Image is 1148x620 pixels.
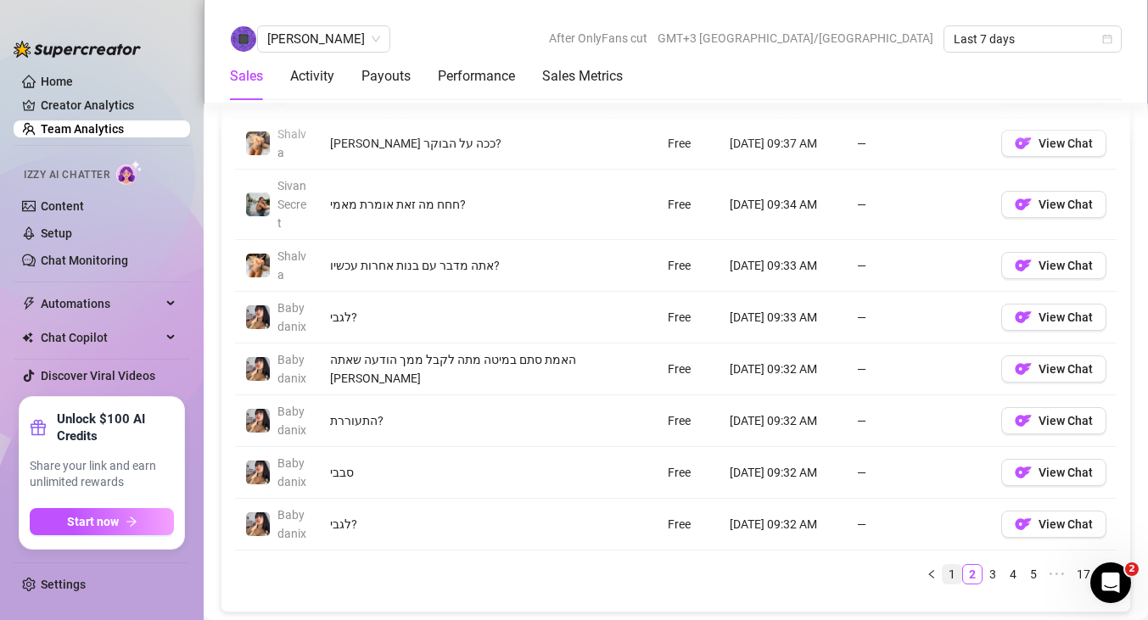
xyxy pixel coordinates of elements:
img: OF [1015,412,1032,429]
img: Babydanix [246,357,270,381]
span: Start now [67,515,119,528]
a: OFView Chat [1001,263,1106,276]
span: Shalva [277,127,306,159]
td: [DATE] 09:33 AM [720,240,847,292]
button: OFView Chat [1001,459,1106,486]
span: Babydanix [277,405,306,437]
span: left [927,569,937,579]
td: [DATE] 09:32 AM [720,395,847,447]
span: View Chat [1039,198,1093,211]
a: OFView Chat [1001,366,1106,380]
td: — [847,170,991,240]
li: 5 [1023,564,1044,584]
img: OF [1015,464,1032,481]
img: OF [1015,309,1032,326]
td: — [847,344,991,395]
td: — [847,499,991,550]
span: Chat Copilot [41,324,161,351]
div: לגבי? [330,515,580,533]
button: Start nowarrow-right [30,508,174,535]
td: [DATE] 09:32 AM [720,499,847,550]
span: Share your link and earn unlimited rewards [30,458,174,491]
img: OF [1015,257,1032,274]
td: Free [658,240,720,292]
td: Free [658,292,720,344]
li: Next 5 Pages [1044,564,1071,584]
img: SivanSecret [246,193,270,216]
img: Babydanix [246,409,270,433]
span: thunderbolt [22,297,36,310]
div: האמת סתם במיטה מתה לקבל ממך הודעה שאתה [PERSON_NAME] [330,350,580,388]
img: Shalva [246,254,270,277]
span: ••• [1044,564,1071,584]
span: Babydanix [277,353,306,385]
li: 4 [1003,564,1023,584]
a: 17 [1072,565,1095,584]
span: View Chat [1039,259,1093,272]
td: [DATE] 09:32 AM [720,447,847,499]
button: OFView Chat [1001,355,1106,383]
span: Izzy AI Chatter [24,167,109,183]
a: Chat Monitoring [41,254,128,267]
a: 1 [943,565,961,584]
a: 4 [1004,565,1022,584]
td: [DATE] 09:34 AM [720,170,847,240]
li: 1 [942,564,962,584]
a: Discover Viral Videos [41,369,155,383]
img: Chat Copilot [22,332,33,344]
a: Home [41,75,73,88]
img: logo-BBDzfeDw.svg [14,41,141,58]
td: Free [658,499,720,550]
td: Free [658,344,720,395]
a: Team Analytics [41,122,124,136]
td: Free [658,170,720,240]
span: SivanSecret [277,179,306,230]
span: View Chat [1039,517,1093,531]
div: אתה מדבר עם בנות אחרות עכשיו? [330,256,580,275]
button: left [921,564,942,584]
a: OFView Chat [1001,470,1106,483]
button: OFView Chat [1001,511,1106,538]
img: Babydanix [246,305,270,329]
div: לגבי? [330,308,580,327]
td: Free [658,447,720,499]
a: OFView Chat [1001,141,1106,154]
img: OF [1015,516,1032,533]
div: סבבי [330,463,580,482]
a: OFView Chat [1001,522,1106,535]
td: — [847,395,991,447]
img: OF [1015,135,1032,152]
a: Creator Analytics [41,92,176,119]
img: Babydanix [246,512,270,536]
span: Automations [41,290,161,317]
button: OFView Chat [1001,130,1106,157]
td: Free [658,118,720,170]
td: Free [658,395,720,447]
a: OFView Chat [1001,202,1106,215]
a: 2 [963,565,982,584]
td: [DATE] 09:37 AM [720,118,847,170]
span: gift [30,419,47,436]
div: חחח מה זאת אומרת מאמי? [330,195,580,214]
button: OFView Chat [1001,407,1106,434]
a: Content [41,199,84,213]
span: View Chat [1039,362,1093,376]
td: — [847,447,991,499]
img: OF [1015,360,1032,377]
div: התעוררת? [330,411,580,430]
span: Last 7 days [954,26,1112,52]
img: Babydanix [246,461,270,484]
img: AI Chatter [116,160,143,185]
div: Sales Metrics [542,66,623,87]
img: Shalva [246,131,270,155]
li: 17 [1071,564,1096,584]
a: 5 [1024,565,1043,584]
span: Babydanix [277,301,306,333]
span: After OnlyFans cut [549,25,647,51]
a: Settings [41,578,86,591]
button: OFView Chat [1001,252,1106,279]
span: View Chat [1039,137,1093,150]
a: Setup [41,226,72,240]
li: Previous Page [921,564,942,584]
li: 2 [962,564,983,584]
